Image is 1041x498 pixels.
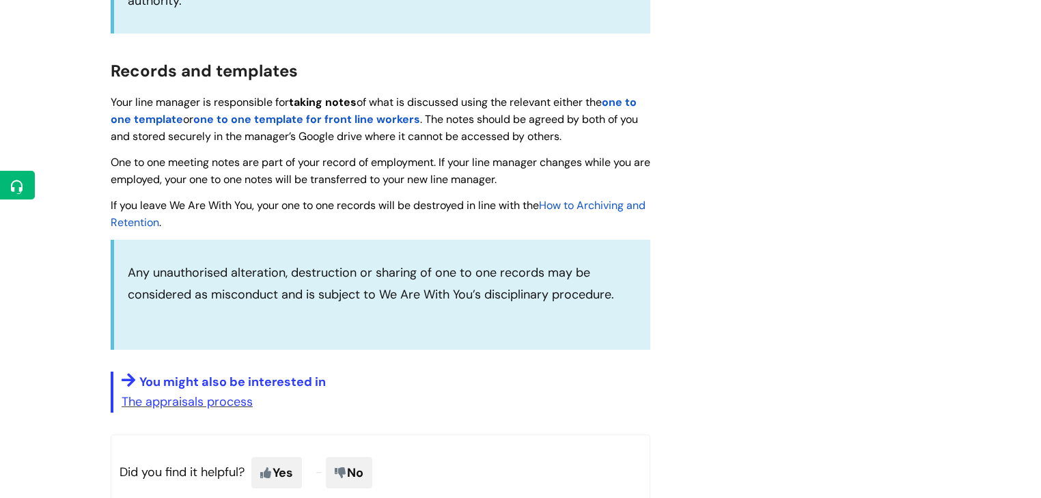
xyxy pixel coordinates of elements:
a: The appraisals process [122,393,253,410]
span: . The notes should be agreed by both of you and stored securely in the manager’s Google drive whe... [111,112,638,143]
span: Your line manager is responsible for of what is discussed using the relevant either the [111,95,602,109]
p: Any unauthorised alteration, destruction or sharing of one to one records may be considered as mi... [128,262,637,328]
a: one to one template for front line workers [193,112,420,126]
span: No [326,457,372,488]
span: If you leave We Are With You, your one to one records will be destroyed in line with the [111,198,539,212]
a: one to one template [111,95,637,126]
span: Yes [251,457,302,488]
span: Records and templates [111,60,298,81]
span: You might also be interested in [139,374,326,390]
span: . [111,198,646,230]
span: or [183,112,193,126]
span: One to one meeting notes are part of your record of employment. If your line manager changes whil... [111,155,650,186]
a: How to Archiving and Retention [111,198,646,230]
strong: taking notes [289,95,357,109]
